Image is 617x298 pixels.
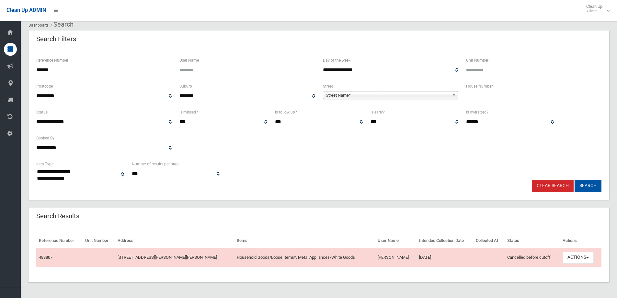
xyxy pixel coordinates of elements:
[371,109,385,116] label: Is early?
[179,83,192,90] label: Suburb
[505,233,560,248] th: Status
[234,233,375,248] th: Items
[36,83,53,90] label: Postcode
[323,57,350,64] label: Day of the week
[132,161,179,168] label: Number of results per page
[29,33,84,45] header: Search Filters
[375,233,417,248] th: User Name
[36,109,48,116] label: Status
[36,161,53,168] label: Item Type
[323,83,333,90] label: Street
[36,135,54,142] label: Booked By
[505,248,560,267] td: Cancelled before cutoff
[586,9,602,14] small: Admin
[179,109,198,116] label: Is missed?
[36,233,83,248] th: Reference Number
[234,248,375,267] td: Household Goods/Loose Items*, Metal Appliances/White Goods
[417,248,474,267] td: [DATE]
[29,210,87,222] header: Search Results
[375,248,417,267] td: [PERSON_NAME]
[36,57,68,64] label: Reference Number
[118,255,217,260] a: [STREET_ADDRESS][PERSON_NAME][PERSON_NAME]
[583,4,609,14] span: Clean Up
[83,233,115,248] th: Unit Number
[532,180,574,192] a: Clear Search
[6,7,46,13] span: Clean Up ADMIN
[575,180,601,192] button: Search
[326,91,450,99] span: Street Name*
[115,233,234,248] th: Address
[417,233,474,248] th: Intended Collection Date
[473,233,505,248] th: Collected At
[466,109,488,116] label: Is oversized?
[560,233,601,248] th: Actions
[39,255,52,260] a: 483807
[49,18,74,30] li: Search
[179,57,199,64] label: User Name
[275,109,297,116] label: Is follow up?
[466,83,493,90] label: House Number
[29,23,48,28] a: Dashboard
[466,57,488,64] label: Unit Number
[563,252,594,264] button: Actions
